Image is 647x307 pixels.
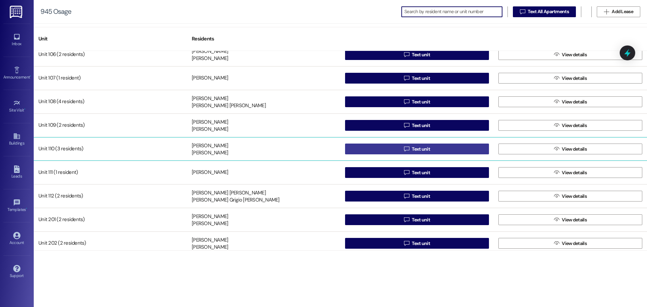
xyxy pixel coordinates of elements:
div: [PERSON_NAME] [192,150,228,157]
span: Text unit [412,51,430,58]
a: Account [3,230,30,248]
i:  [554,123,559,128]
span: View details [562,75,587,82]
button: View details [498,167,642,178]
a: Leads [3,163,30,182]
button: Text unit [345,191,489,202]
button: View details [498,191,642,202]
span: View details [562,98,587,105]
span: View details [562,51,587,58]
div: Residents [187,31,340,47]
i:  [404,217,409,222]
div: [PERSON_NAME] [PERSON_NAME] [192,189,266,196]
i:  [404,75,409,81]
input: Search by resident name or unit number [404,7,502,17]
div: [PERSON_NAME] [192,119,228,126]
span: • [24,107,25,112]
div: Unit 107 (1 resident) [34,71,187,85]
div: Unit 108 (4 residents) [34,95,187,109]
span: View details [562,122,587,129]
i:  [554,170,559,175]
button: View details [498,214,642,225]
div: [PERSON_NAME] [192,169,228,176]
i:  [404,170,409,175]
span: View details [562,193,587,200]
a: Buildings [3,130,30,149]
i:  [404,241,409,246]
span: View details [562,169,587,176]
span: Add Lease [612,8,633,15]
i:  [404,146,409,152]
div: [PERSON_NAME] [192,75,228,82]
div: [PERSON_NAME] [192,220,228,227]
span: Text unit [412,216,430,223]
button: View details [498,96,642,107]
i:  [604,9,609,14]
span: View details [562,146,587,153]
div: Unit 201 (2 residents) [34,213,187,226]
i:  [404,193,409,199]
div: [PERSON_NAME] [192,142,228,149]
i:  [554,99,559,104]
button: Text unit [345,73,489,84]
i:  [554,193,559,199]
span: Text unit [412,240,430,247]
button: Text unit [345,49,489,60]
div: Unit 109 (2 residents) [34,119,187,132]
div: [PERSON_NAME] [PERSON_NAME] [192,102,266,110]
div: [PERSON_NAME] [192,213,228,220]
span: Text unit [412,193,430,200]
button: View details [498,120,642,131]
button: View details [498,238,642,249]
div: [PERSON_NAME] [192,55,228,62]
div: [PERSON_NAME] [192,237,228,244]
button: View details [498,49,642,60]
a: Templates • [3,197,30,215]
button: Text unit [345,96,489,107]
i:  [520,9,525,14]
button: Add Lease [597,6,640,17]
div: Unit 110 (3 residents) [34,142,187,156]
img: ResiDesk Logo [10,6,24,18]
span: • [26,206,27,211]
a: Support [3,263,30,281]
button: Text unit [345,120,489,131]
div: [PERSON_NAME] [192,126,228,133]
span: Text All Apartments [528,8,569,15]
a: Inbox [3,31,30,49]
i:  [554,52,559,57]
div: Unit 106 (2 residents) [34,48,187,61]
button: View details [498,144,642,154]
span: View details [562,216,587,223]
i:  [554,217,559,222]
i:  [554,241,559,246]
span: Text unit [412,146,430,153]
div: Unit 202 (2 residents) [34,237,187,250]
button: Text unit [345,214,489,225]
button: Text All Apartments [513,6,576,17]
div: [PERSON_NAME] [192,244,228,251]
span: View details [562,240,587,247]
button: Text unit [345,167,489,178]
span: Text unit [412,122,430,129]
div: Unit 112 (2 residents) [34,189,187,203]
button: Text unit [345,238,489,249]
a: Site Visit • [3,97,30,116]
span: • [30,74,31,79]
i:  [554,75,559,81]
span: Text unit [412,169,430,176]
div: [PERSON_NAME] [192,48,228,55]
button: View details [498,73,642,84]
i:  [404,99,409,104]
span: Text unit [412,75,430,82]
div: 945 Osage [40,8,71,15]
div: [PERSON_NAME] [192,95,228,102]
span: Text unit [412,98,430,105]
i:  [404,52,409,57]
div: Unit 111 (1 resident) [34,166,187,179]
button: Text unit [345,144,489,154]
i:  [554,146,559,152]
i:  [404,123,409,128]
div: [PERSON_NAME] Grigio [PERSON_NAME] [192,197,280,204]
div: Unit [34,31,187,47]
